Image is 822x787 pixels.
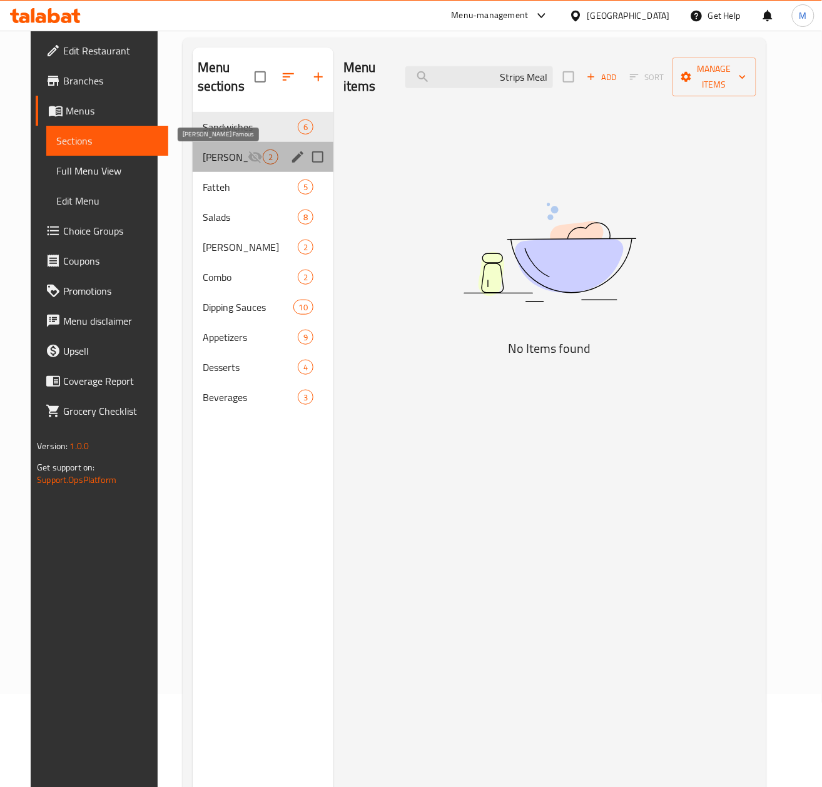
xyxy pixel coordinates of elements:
[63,223,158,238] span: Choice Groups
[799,9,807,23] span: M
[198,58,255,96] h2: Menu sections
[203,119,298,135] span: Sandwiches
[393,338,706,358] h5: No Items found
[193,172,333,202] div: Fatteh5
[36,306,168,336] a: Menu disclaimer
[672,58,756,96] button: Manage items
[298,211,313,223] span: 8
[203,150,248,165] span: [PERSON_NAME] Famous
[56,193,158,208] span: Edit Menu
[293,300,313,315] div: items
[193,322,333,352] div: Appetizers9
[36,276,168,306] a: Promotions
[63,73,158,88] span: Branches
[298,121,313,133] span: 6
[63,43,158,58] span: Edit Restaurant
[193,202,333,232] div: Salads8
[343,58,390,96] h2: Menu items
[193,382,333,412] div: Beverages3
[56,163,158,178] span: Full Menu View
[46,186,168,216] a: Edit Menu
[298,332,313,343] span: 9
[393,170,706,335] img: dish.svg
[582,68,622,87] button: Add
[294,302,313,313] span: 10
[298,241,313,253] span: 2
[247,64,273,90] span: Select all sections
[36,96,168,126] a: Menus
[36,246,168,276] a: Coupons
[203,330,298,345] span: Appetizers
[63,253,158,268] span: Coupons
[63,404,158,419] span: Grocery Checklist
[682,61,746,93] span: Manage items
[585,70,619,84] span: Add
[63,343,158,358] span: Upsell
[36,36,168,66] a: Edit Restaurant
[298,181,313,193] span: 5
[298,362,313,373] span: 4
[587,9,670,23] div: [GEOGRAPHIC_DATA]
[63,283,158,298] span: Promotions
[36,66,168,96] a: Branches
[193,107,333,417] nav: Menu sections
[193,262,333,292] div: Combo2
[298,392,313,404] span: 3
[63,313,158,328] span: Menu disclaimer
[452,8,529,23] div: Menu-management
[263,151,278,163] span: 2
[36,216,168,246] a: Choice Groups
[193,232,333,262] div: [PERSON_NAME]2
[203,270,298,285] span: Combo
[37,472,116,488] a: Support.OpsPlatform
[298,119,313,135] div: items
[298,272,313,283] span: 2
[66,103,158,118] span: Menus
[203,390,298,405] span: Beverages
[193,112,333,142] div: Sandwiches6
[193,292,333,322] div: Dipping Sauces10
[203,300,293,315] span: Dipping Sauces
[405,66,553,88] input: search
[298,330,313,345] div: items
[63,373,158,388] span: Coverage Report
[193,142,333,172] div: [PERSON_NAME] Famous2edit
[37,438,68,454] span: Version:
[70,438,89,454] span: 1.0.0
[203,180,298,195] span: Fatteh
[203,210,298,225] span: Salads
[193,352,333,382] div: Desserts4
[46,156,168,186] a: Full Menu View
[203,240,298,255] span: [PERSON_NAME]
[56,133,158,148] span: Sections
[37,459,94,475] span: Get support on:
[36,336,168,366] a: Upsell
[36,396,168,426] a: Grocery Checklist
[36,366,168,396] a: Coverage Report
[203,360,298,375] span: Desserts
[46,126,168,156] a: Sections
[288,148,307,166] button: edit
